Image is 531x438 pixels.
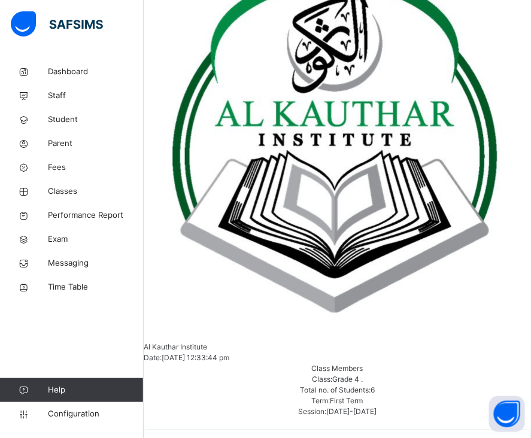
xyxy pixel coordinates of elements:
[11,11,103,36] img: safsims
[326,407,377,416] span: [DATE]-[DATE]
[48,66,144,78] span: Dashboard
[162,354,229,363] span: [DATE] 12:33:44 pm
[300,386,371,395] span: Total no. of Students:
[312,397,330,406] span: Term:
[48,384,143,396] span: Help
[330,397,363,406] span: First Term
[144,354,162,363] span: Date:
[48,209,144,221] span: Performance Report
[144,343,207,352] span: Al Kauthar Institute
[48,138,144,150] span: Parent
[312,375,332,384] span: Class:
[298,407,326,416] span: Session:
[48,185,144,197] span: Classes
[489,396,525,432] button: Open asap
[48,114,144,126] span: Student
[48,281,144,293] span: Time Table
[48,233,144,245] span: Exam
[48,257,144,269] span: Messaging
[332,375,363,384] span: Grade 4 .
[371,386,375,395] span: 6
[48,408,143,420] span: Configuration
[48,90,144,102] span: Staff
[312,364,363,373] span: Class Members
[48,162,144,174] span: Fees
